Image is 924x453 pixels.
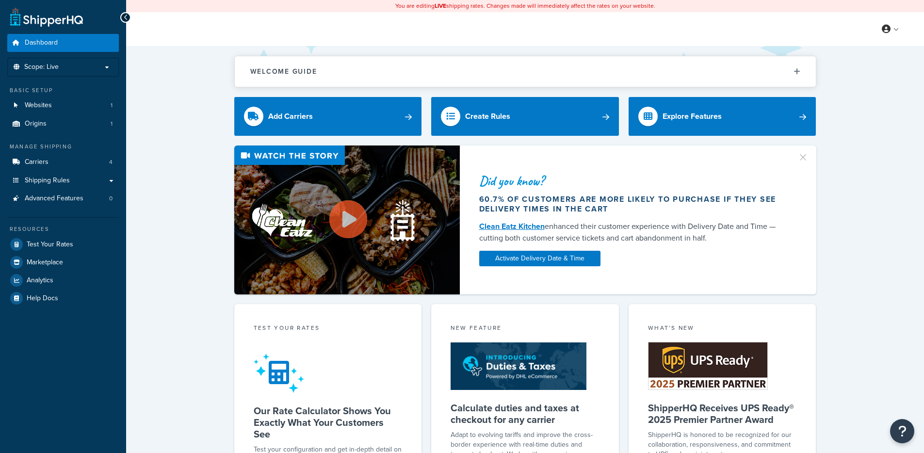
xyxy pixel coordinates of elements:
div: Resources [7,225,119,233]
div: Basic Setup [7,86,119,95]
span: 1 [111,120,113,128]
span: Marketplace [27,259,63,267]
div: New Feature [451,324,600,335]
button: Open Resource Center [890,419,914,443]
li: Origins [7,115,119,133]
b: LIVE [435,1,446,10]
span: Origins [25,120,47,128]
a: Marketplace [7,254,119,271]
span: Shipping Rules [25,177,70,185]
h5: Calculate duties and taxes at checkout for any carrier [451,402,600,425]
div: Create Rules [465,110,510,123]
span: 0 [109,194,113,203]
span: Advanced Features [25,194,83,203]
a: Carriers4 [7,153,119,171]
a: Test Your Rates [7,236,119,253]
a: Add Carriers [234,97,422,136]
span: 4 [109,158,113,166]
div: Add Carriers [268,110,313,123]
div: Did you know? [479,174,786,188]
a: Dashboard [7,34,119,52]
button: Welcome Guide [235,56,816,87]
a: Activate Delivery Date & Time [479,251,600,266]
div: Manage Shipping [7,143,119,151]
a: Create Rules [431,97,619,136]
a: Analytics [7,272,119,289]
div: enhanced their customer experience with Delivery Date and Time — cutting both customer service ti... [479,221,786,244]
span: 1 [111,101,113,110]
span: Help Docs [27,294,58,303]
a: Websites1 [7,97,119,114]
a: Help Docs [7,290,119,307]
span: Websites [25,101,52,110]
li: Websites [7,97,119,114]
h2: Welcome Guide [250,68,317,75]
span: Test Your Rates [27,241,73,249]
li: Advanced Features [7,190,119,208]
img: Video thumbnail [234,146,460,294]
span: Dashboard [25,39,58,47]
div: What's New [648,324,797,335]
a: Shipping Rules [7,172,119,190]
li: Carriers [7,153,119,171]
span: Scope: Live [24,63,59,71]
span: Carriers [25,158,49,166]
a: Origins1 [7,115,119,133]
h5: ShipperHQ Receives UPS Ready® 2025 Premier Partner Award [648,402,797,425]
h5: Our Rate Calculator Shows You Exactly What Your Customers See [254,405,403,440]
a: Clean Eatz Kitchen [479,221,545,232]
div: 60.7% of customers are more likely to purchase if they see delivery times in the cart [479,194,786,214]
a: Advanced Features0 [7,190,119,208]
div: Explore Features [663,110,722,123]
div: Test your rates [254,324,403,335]
span: Analytics [27,276,53,285]
a: Explore Features [629,97,816,136]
